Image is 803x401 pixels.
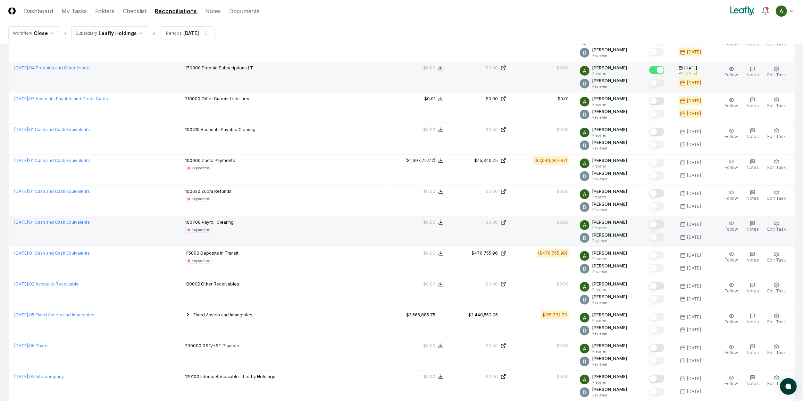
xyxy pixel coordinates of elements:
div: $0.00 [557,127,569,133]
div: keycontrol [192,165,210,171]
span: 115000 [185,250,199,256]
p: [PERSON_NAME] [592,96,627,102]
p: Preparer [592,318,627,323]
button: Periods[DATE] [160,26,215,40]
a: [DATE]:05 Fixed Assets and Intangibles [14,312,94,317]
div: [DATE] [687,80,701,86]
button: $0.00 [423,281,444,287]
span: Follow [725,381,738,386]
button: Follow [723,96,739,110]
div: $0.00 [486,188,498,195]
span: Zuora Payments [202,158,235,163]
button: $0.00 [423,127,444,133]
div: [DATE] [687,345,701,351]
p: Reviewer [592,393,627,398]
div: $0.00 [423,343,435,349]
span: Notes [746,103,759,108]
div: $0.01 [424,96,435,102]
a: [DATE]:03 Intercompany [14,374,64,379]
img: ACg8ocKKg2129bkBZaX4SAoUQtxLaQ4j-f2PQjMuak4pDCyzCI-IvA=s96-c [580,251,589,261]
button: Mark complete [649,251,664,259]
img: ACg8ocKKg2129bkBZaX4SAoUQtxLaQ4j-f2PQjMuak4pDCyzCI-IvA=s96-c [580,375,589,384]
button: Edit Task [766,374,787,388]
div: $2,565,885.75 [406,312,435,318]
div: ($1,997,727.12) [405,157,435,164]
img: ACg8ocLeIi4Jlns6Fsr4lO0wQ1XJrFQvF4yUjbLrd1AsCAOmrfa1KQ=s96-c [580,202,589,212]
p: [PERSON_NAME] [592,356,627,362]
a: $45,340.75 [455,157,506,164]
a: $0.00 [455,219,506,225]
button: Follow [723,157,739,172]
a: $0.00 [455,343,506,349]
img: ACg8ocLeIi4Jlns6Fsr4lO0wQ1XJrFQvF4yUjbLrd1AsCAOmrfa1KQ=s96-c [580,387,589,397]
button: Edit Task [766,96,787,110]
button: ($1,997,727.12) [405,157,444,164]
nav: breadcrumb [8,26,215,40]
span: Edit Task [767,165,786,170]
div: [DATE] [687,160,701,166]
span: 100620 [185,189,200,194]
span: Notes [746,257,759,263]
span: Follow [725,134,738,139]
button: Follow [723,65,739,79]
div: [DATE] [687,129,701,135]
span: Edit Task [767,381,786,386]
span: 100700 [185,220,201,225]
p: Reviewer [592,362,627,367]
button: Mark complete [649,128,664,136]
span: [DATE] : [14,65,29,70]
span: Payroll Clearing [202,220,234,225]
p: [PERSON_NAME] [592,263,627,269]
span: Notes [746,196,759,201]
p: Preparer [592,380,627,385]
div: $0.00 [423,65,435,71]
p: Reviewer [592,53,627,58]
p: [PERSON_NAME] [592,312,627,318]
p: [PERSON_NAME] [592,343,627,349]
a: Dashboard [24,7,53,15]
button: Mark complete [649,313,664,321]
div: $0.00 [557,374,569,380]
span: Fixed Assets and Intangibles [193,312,252,317]
p: [PERSON_NAME] [592,170,627,177]
p: [PERSON_NAME] [592,201,627,207]
p: Preparer [592,195,627,200]
div: $0.00 [486,96,498,102]
span: Follow [725,72,738,77]
div: Subsidiary [76,30,97,36]
button: $0.00 [423,188,444,195]
p: Reviewer [592,300,627,305]
img: ACg8ocLeIi4Jlns6Fsr4lO0wQ1XJrFQvF4yUjbLrd1AsCAOmrfa1KQ=s96-c [580,357,589,366]
div: [DATE] [687,190,701,197]
p: [PERSON_NAME] [592,127,627,133]
p: [PERSON_NAME] [592,109,627,115]
div: [DATE] [687,252,701,258]
div: $0.00 [557,219,569,225]
button: Mark complete [649,220,664,229]
div: $0.00 [557,343,569,349]
button: Edit Task [766,312,787,326]
div: [DATE] [687,221,701,228]
div: $0.00 [423,188,435,195]
div: $0.00 [557,65,569,71]
div: [DATE] [687,327,701,333]
div: [DATE] [687,314,701,320]
div: $0.00 [486,65,498,71]
p: Preparer [592,256,627,262]
div: [DATE] [687,98,701,104]
span: Notes [746,381,759,386]
img: ACg8ocLeIi4Jlns6Fsr4lO0wQ1XJrFQvF4yUjbLrd1AsCAOmrfa1KQ=s96-c [580,48,589,58]
p: Preparer [592,287,627,292]
button: Notes [745,343,760,357]
p: [PERSON_NAME] [592,374,627,380]
div: $0.00 [486,219,498,225]
p: Reviewer [592,207,627,213]
span: Follow [725,288,738,293]
div: keycontrol [192,196,210,202]
a: [DATE]:04 Prepaids and Other Assets [14,65,91,70]
button: Notes [745,219,760,234]
p: [PERSON_NAME] [592,65,627,71]
button: Notes [745,96,760,110]
p: [PERSON_NAME] [592,219,627,225]
div: [DATE] [687,358,701,364]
